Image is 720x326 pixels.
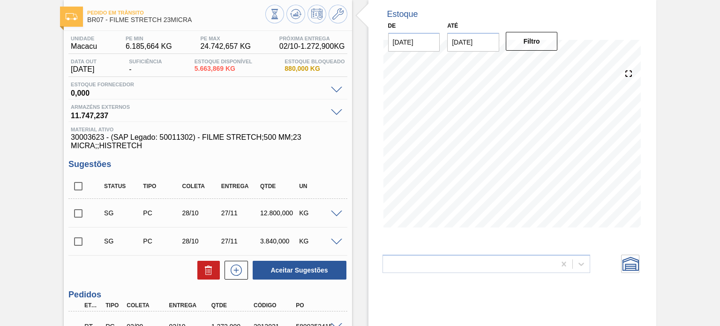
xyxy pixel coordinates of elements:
[87,16,265,23] span: BR07 - FILME STRETCH 23MICRA
[447,23,458,29] label: Até
[102,237,144,245] div: Sugestão Criada
[285,65,345,72] span: 880,000 KG
[265,5,284,23] button: Visão Geral dos Estoques
[87,10,265,15] span: Pedido em Trânsito
[387,9,418,19] div: Estoque
[297,209,339,217] div: KG
[71,59,97,64] span: Data out
[141,183,183,190] div: Tipo
[220,261,248,280] div: Nova sugestão
[71,127,345,132] span: Material ativo
[193,261,220,280] div: Excluir Sugestões
[141,237,183,245] div: Pedido de Compra
[82,302,103,309] div: Etapa
[167,302,213,309] div: Entrega
[127,59,164,74] div: -
[258,183,300,190] div: Qtde
[195,65,252,72] span: 5.663,869 KG
[219,183,262,190] div: Entrega
[388,23,396,29] label: De
[68,159,347,169] h3: Sugestões
[219,209,262,217] div: 27/11/2025
[506,32,558,51] button: Filtro
[129,59,162,64] span: Suficiência
[200,36,251,41] span: PE MAX
[180,183,223,190] div: Coleta
[251,302,298,309] div: Código
[248,260,347,281] div: Aceitar Sugestões
[124,302,171,309] div: Coleta
[297,237,339,245] div: KG
[279,42,345,51] span: 02/10 - 1.272,900 KG
[68,290,347,300] h3: Pedidos
[219,237,262,245] div: 27/11/2025
[71,42,97,51] span: Macacu
[447,33,499,52] input: dd/mm/yyyy
[297,183,339,190] div: UN
[258,237,300,245] div: 3.840,000
[180,209,223,217] div: 28/10/2025
[102,209,144,217] div: Sugestão Criada
[286,5,305,23] button: Atualizar Gráfico
[195,59,252,64] span: Estoque Disponível
[209,302,255,309] div: Qtde
[71,82,326,87] span: Estoque Fornecedor
[388,33,440,52] input: dd/mm/yyyy
[71,104,326,110] span: Armazéns externos
[258,209,300,217] div: 12.800,000
[126,42,172,51] span: 6.185,664 KG
[71,133,345,150] span: 30003623 - (SAP Legado: 50011302) - FILME STRETCH;500 MM;23 MICRA;;HISTRETCH
[126,36,172,41] span: PE MIN
[180,237,223,245] div: 28/10/2025
[279,36,345,41] span: Próxima Entrega
[71,87,326,97] span: 0,000
[71,110,326,119] span: 11.747,237
[329,5,347,23] button: Ir ao Master Data / Geral
[71,65,97,74] span: [DATE]
[66,13,77,20] img: Ícone
[307,5,326,23] button: Programar Estoque
[253,261,346,280] button: Aceitar Sugestões
[102,183,144,190] div: Status
[71,36,97,41] span: Unidade
[285,59,345,64] span: Estoque Bloqueado
[103,302,124,309] div: Tipo
[293,302,340,309] div: PO
[200,42,251,51] span: 24.742,657 KG
[141,209,183,217] div: Pedido de Compra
